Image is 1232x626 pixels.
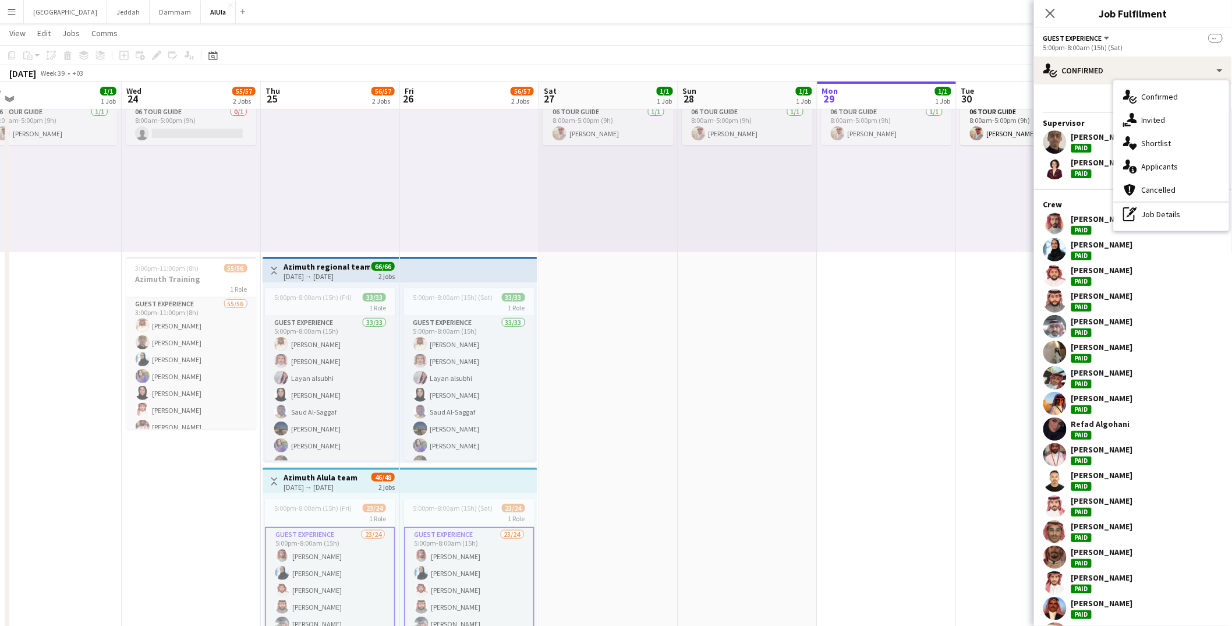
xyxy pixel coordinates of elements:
div: [PERSON_NAME] [1071,239,1133,250]
div: [PERSON_NAME] [1071,214,1133,224]
span: 23/24 [363,504,386,512]
span: 5:00pm-8:00am (15h) (Fri) [274,504,352,512]
span: 56/57 [371,87,395,96]
div: Paid [1071,508,1092,517]
span: Tue [961,86,975,96]
div: Paid [1071,585,1092,593]
app-card-role: 06 Tour Guide1/18:00am-5:00pm (9h)[PERSON_NAME] [822,105,952,145]
span: 1/1 [796,87,812,96]
app-job-card: 3:00pm-11:00pm (8h)55/56Azimuth Training1 RoleGuest Experience55/563:00pm-11:00pm (8h)[PERSON_NAM... [126,257,257,429]
div: [PERSON_NAME] [1071,393,1133,404]
div: 1 Job [101,97,116,105]
span: Sun [683,86,697,96]
a: View [5,26,30,41]
div: [PERSON_NAME] [1071,470,1133,480]
div: Confirmed [1034,56,1232,84]
span: Guest Experience [1043,34,1102,43]
span: Shortlist [1142,138,1171,148]
div: [PERSON_NAME] [1071,342,1133,352]
span: 23/24 [502,504,525,512]
span: 5:00pm-8:00am (15h) (Fri) [274,293,352,302]
div: [PERSON_NAME] [1071,496,1133,506]
span: 26 [403,92,414,105]
span: Invited [1142,115,1166,125]
div: [PERSON_NAME] [1071,132,1133,142]
app-card-role: 06 Tour Guide0/18:00am-5:00pm (9h) [126,105,256,145]
span: 66/66 [371,262,395,271]
span: 25 [264,92,280,105]
span: 5:00pm-8:00am (15h) (Sat) [413,504,493,512]
span: Confirmed [1142,91,1178,102]
div: 5:00pm-8:00am (15h) (Fri)33/331 RoleGuest Experience33/335:00pm-8:00am (15h)[PERSON_NAME][PERSON_... [265,288,395,461]
app-job-card: 5:00pm-8:00am (15h) (Sat)33/331 RoleGuest Experience33/335:00pm-8:00am (15h)[PERSON_NAME][PERSON_... [404,288,534,461]
span: View [9,28,26,38]
div: [PERSON_NAME] [1071,598,1133,609]
button: Guest Experience [1043,34,1111,43]
div: Supervisor [1034,118,1232,128]
div: [DATE] → [DATE] [284,483,357,491]
span: 1 Role [508,514,525,523]
div: [PERSON_NAME] [1071,157,1133,168]
div: Paid [1071,226,1092,235]
span: 56/57 [511,87,534,96]
span: Fri [405,86,414,96]
span: Applicants [1142,161,1178,172]
span: 28 [681,92,697,105]
app-job-card: 8:00am-5:00pm (9h)1/11 Role06 Tour Guide1/18:00am-5:00pm (9h)[PERSON_NAME] [822,77,952,145]
div: 2 jobs [378,271,395,281]
div: Paid [1071,405,1092,414]
app-job-card: 8:00am-5:00pm (9h)1/11 Role06 Tour Guide1/18:00am-5:00pm (9h)[PERSON_NAME] [682,77,813,145]
div: [PERSON_NAME] [1071,265,1133,275]
span: Cancelled [1142,185,1176,195]
span: 1 Role [508,303,525,312]
div: [PERSON_NAME] [1071,444,1133,455]
span: Week 39 [38,69,68,77]
span: 1/1 [935,87,951,96]
span: 1 Role [369,303,386,312]
h3: Azimuth Training [126,274,257,284]
button: AlUla [201,1,236,23]
div: 1 Job [657,97,672,105]
div: Paid [1071,328,1092,337]
a: Comms [87,26,122,41]
div: 2 Jobs [372,97,394,105]
a: Edit [33,26,55,41]
div: Paid [1071,610,1092,619]
div: Job Details [1114,203,1229,226]
span: 1/1 [657,87,673,96]
div: Paid [1071,277,1092,286]
h3: Azimuth regional team [284,261,370,272]
div: 1 Job [936,97,951,105]
span: 55/56 [224,264,247,273]
div: 8:00am-5:00pm (9h)1/11 Role06 Tour Guide1/18:00am-5:00pm (9h)[PERSON_NAME] [961,77,1091,145]
span: Thu [265,86,280,96]
span: 27 [542,92,557,105]
a: Jobs [58,26,84,41]
div: [PERSON_NAME] [1071,521,1133,532]
div: Paid [1071,303,1092,312]
h3: Job Fulfilment [1034,6,1232,21]
div: Paid [1071,169,1092,178]
div: Paid [1071,354,1092,363]
app-card-role: 06 Tour Guide1/18:00am-5:00pm (9h)[PERSON_NAME] [682,105,813,145]
div: [DATE] [9,68,36,79]
div: [PERSON_NAME] [1071,547,1133,557]
div: 2 jobs [378,482,395,491]
span: 55/57 [232,87,256,96]
span: 30 [960,92,975,105]
span: Comms [91,28,118,38]
div: 8:00am-5:00pm (9h)0/11 Role06 Tour Guide0/18:00am-5:00pm (9h) [126,77,256,145]
div: [PERSON_NAME] [1071,316,1133,327]
div: Paid [1071,380,1092,388]
div: Paid [1071,482,1092,491]
app-card-role: 06 Tour Guide1/18:00am-5:00pm (9h)[PERSON_NAME] [543,105,674,145]
button: Jeddah [107,1,150,23]
div: Refad Algohani [1071,419,1130,429]
span: 29 [820,92,838,105]
span: 5:00pm-8:00am (15h) (Sat) [413,293,493,302]
span: 1/1 [100,87,116,96]
span: Edit [37,28,51,38]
